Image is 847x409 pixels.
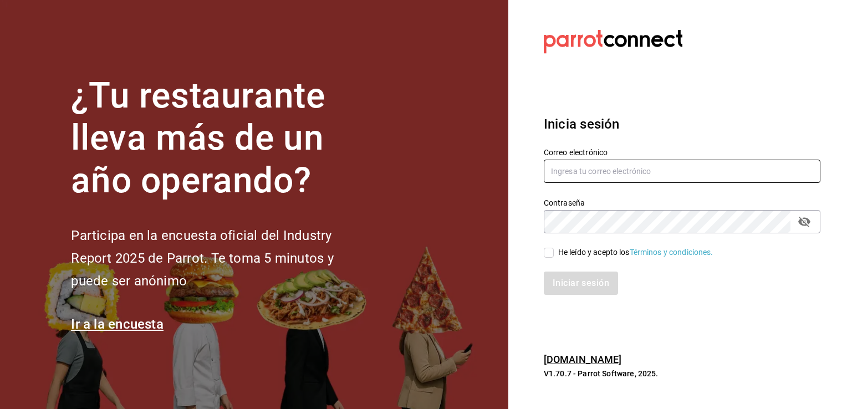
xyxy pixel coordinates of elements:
[544,198,820,206] label: Contraseña
[544,148,820,156] label: Correo electrónico
[544,368,820,379] p: V1.70.7 - Parrot Software, 2025.
[630,248,713,257] a: Términos y condiciones.
[71,75,370,202] h1: ¿Tu restaurante lleva más de un año operando?
[544,160,820,183] input: Ingresa tu correo electrónico
[544,114,820,134] h3: Inicia sesión
[544,354,622,365] a: [DOMAIN_NAME]
[795,212,814,231] button: passwordField
[71,316,164,332] a: Ir a la encuesta
[71,224,370,292] h2: Participa en la encuesta oficial del Industry Report 2025 de Parrot. Te toma 5 minutos y puede se...
[558,247,713,258] div: He leído y acepto los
